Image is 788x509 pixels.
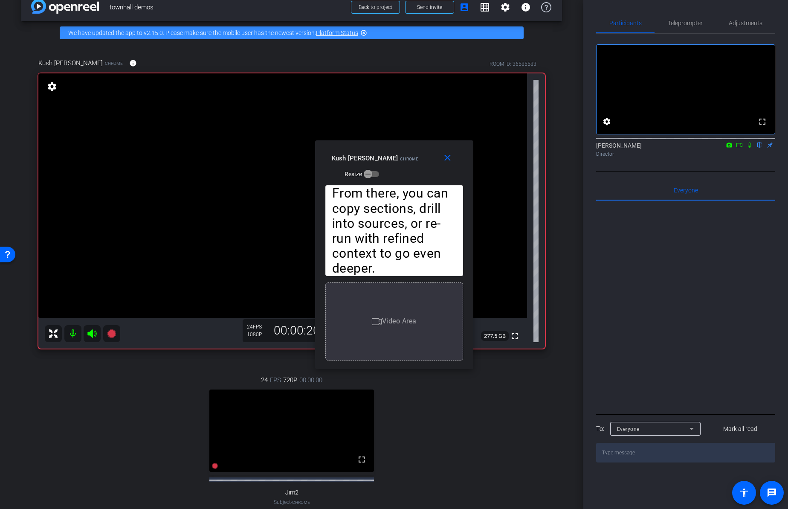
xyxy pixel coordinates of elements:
[417,4,442,11] span: Send invite
[360,29,367,36] mat-icon: highlight_off
[332,154,398,162] span: Kush [PERSON_NAME]
[359,4,392,10] span: Back to project
[291,499,292,505] span: -
[500,2,510,12] mat-icon: settings
[674,187,698,193] span: Everyone
[382,317,417,325] span: Video Area
[270,375,281,385] span: FPS
[356,454,367,465] mat-icon: fullscreen
[739,488,749,498] mat-icon: accessibility
[253,324,262,330] span: FPS
[490,60,536,68] div: ROOM ID: 36585583
[755,141,765,148] mat-icon: flip
[596,141,775,158] div: [PERSON_NAME]
[480,2,490,12] mat-icon: grid_on
[129,59,137,67] mat-icon: info
[247,323,268,330] div: 24
[285,489,298,496] span: Jim2
[316,29,358,36] a: Platform Status
[268,323,325,338] div: 00:00:20
[60,26,524,39] div: We have updated the app to v2.15.0. Please make sure the mobile user has the newest version.
[596,424,604,434] div: To:
[299,375,322,385] span: 00:00:00
[247,331,268,338] div: 1080P
[767,488,777,498] mat-icon: message
[729,20,762,26] span: Adjustments
[442,153,453,163] mat-icon: close
[521,2,531,12] mat-icon: info
[596,150,775,158] div: Director
[510,331,520,341] mat-icon: fullscreen
[668,20,703,26] span: Teleprompter
[38,58,103,68] span: Kush [PERSON_NAME]
[46,81,58,92] mat-icon: settings
[459,2,469,12] mat-icon: account_box
[617,426,640,432] span: Everyone
[345,170,364,178] label: Resize
[105,60,123,67] span: Chrome
[602,116,612,127] mat-icon: settings
[400,157,419,161] span: Chrome
[274,498,310,506] span: Subject
[283,375,297,385] span: 720P
[609,20,642,26] span: Participants
[757,116,768,127] mat-icon: fullscreen
[292,500,310,505] span: Chrome
[723,425,757,433] span: Mark all read
[261,375,268,385] span: 24
[481,331,509,341] span: 277.5 GB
